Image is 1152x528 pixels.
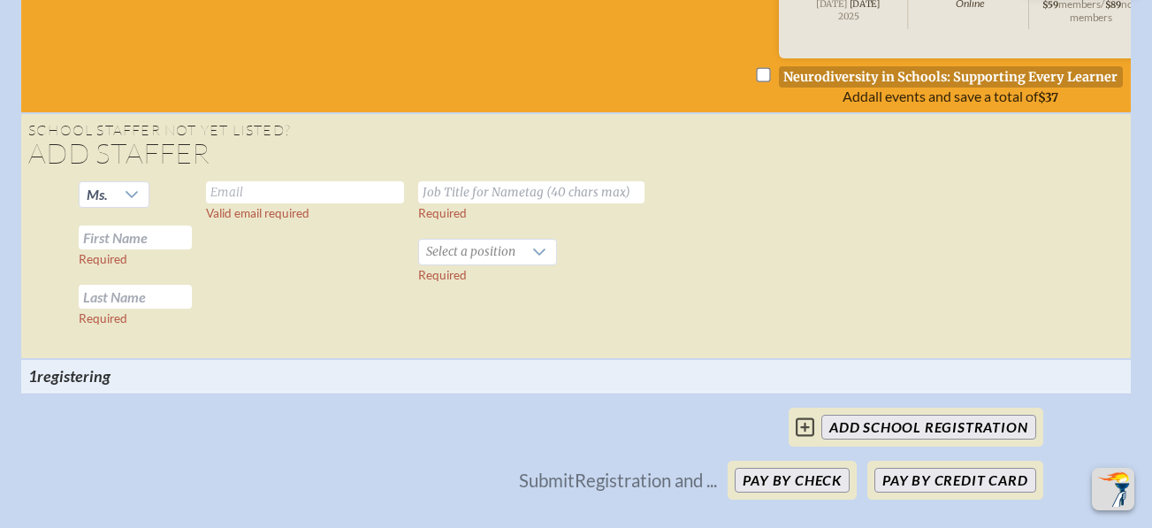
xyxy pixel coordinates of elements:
[37,366,111,386] span: registering
[1092,468,1134,510] button: Scroll Top
[779,88,1123,105] p: all events and save a total of
[79,285,192,309] input: Last Name
[874,468,1035,493] button: Pay by Credit Card
[206,206,309,220] label: Valid email required
[418,206,467,220] label: Required
[843,88,868,104] span: Add
[79,311,127,325] label: Required
[779,66,1123,88] p: Neurodiversity in Schools: Supporting Every Learner
[735,468,850,493] button: Pay by Check
[1038,90,1058,105] span: $37
[800,11,896,20] span: 2025
[79,226,192,249] input: First Name
[87,186,108,203] span: Ms.
[418,181,645,203] input: Job Title for Nametag (40 chars max)
[206,181,404,203] input: Email
[418,268,467,282] label: Required
[821,415,1035,440] input: add School Registration
[419,240,523,264] span: Select a position
[1095,471,1131,507] img: To the top
[519,471,717,490] p: Submit Registration and ...
[79,252,127,266] label: Required
[21,359,199,393] th: 1
[80,182,115,207] span: Ms.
